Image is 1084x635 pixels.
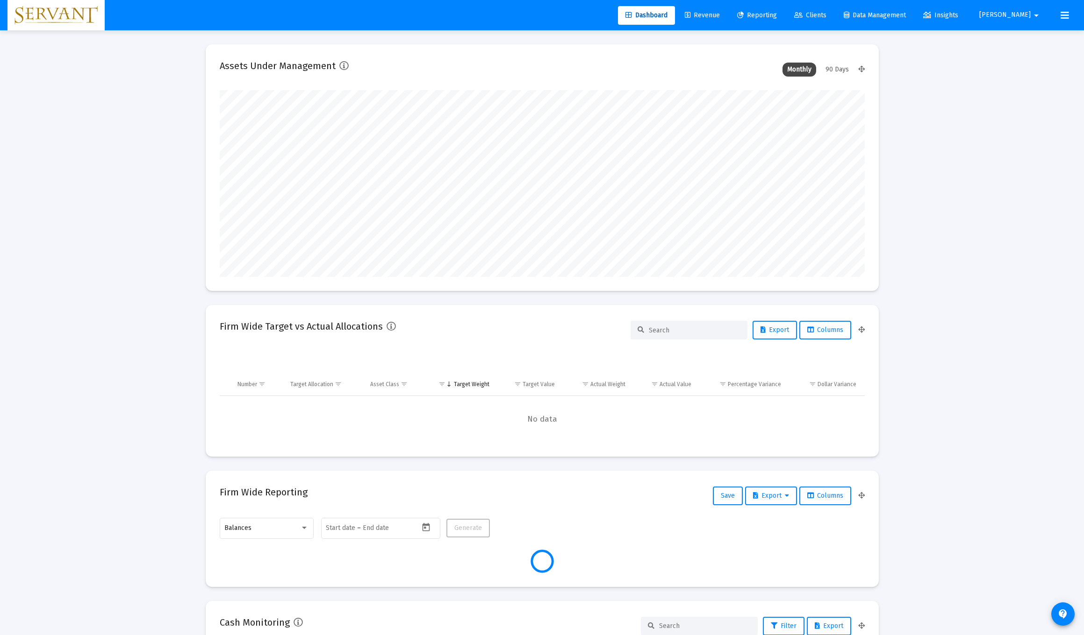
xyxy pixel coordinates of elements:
div: Data grid [220,351,865,443]
span: Revenue [685,11,720,19]
h2: Cash Monitoring [220,615,290,630]
button: Save [713,487,743,505]
span: Reporting [737,11,777,19]
span: Export [761,326,789,334]
h2: Firm Wide Reporting [220,485,308,500]
span: Clients [794,11,826,19]
td: Column Target Weight [426,373,496,395]
span: – [357,524,361,532]
img: Dashboard [14,6,98,25]
span: Export [753,492,789,500]
a: Revenue [677,6,727,25]
a: Reporting [730,6,784,25]
span: Dashboard [625,11,668,19]
a: Insights [916,6,966,25]
span: Show filter options for column 'Dollar Variance' [809,381,816,388]
span: [PERSON_NAME] [979,11,1031,19]
span: Show filter options for column 'Target Allocation' [335,381,342,388]
input: Start date [326,524,355,532]
span: Columns [807,326,843,334]
td: Column Number [231,373,284,395]
h2: Assets Under Management [220,58,336,73]
div: Asset Class [370,381,399,388]
td: Column Dollar Variance [788,373,864,395]
div: Percentage Variance [728,381,781,388]
div: 90 Days [821,63,854,77]
span: Show filter options for column 'Target Weight' [438,381,445,388]
button: Generate [446,519,490,537]
button: Columns [799,321,851,339]
span: No data [220,414,865,424]
button: Open calendar [419,521,433,534]
input: End date [363,524,408,532]
span: Show filter options for column 'Actual Value' [651,381,658,388]
a: Clients [787,6,834,25]
div: Target Value [523,381,555,388]
span: Balances [224,524,251,532]
td: Column Target Allocation [284,373,364,395]
span: Show filter options for column 'Number' [258,381,266,388]
button: Columns [799,487,851,505]
div: Monthly [782,63,816,77]
input: Search [649,326,740,334]
h2: Firm Wide Target vs Actual Allocations [220,319,383,334]
span: Insights [923,11,958,19]
span: Save [721,492,735,500]
span: Filter [771,622,797,630]
mat-icon: contact_support [1057,608,1069,620]
span: Show filter options for column 'Actual Weight' [582,381,589,388]
div: Number [237,381,257,388]
td: Column Actual Value [632,373,698,395]
div: Dollar Variance [818,381,856,388]
div: Actual Weight [590,381,625,388]
button: [PERSON_NAME] [968,6,1053,24]
button: Export [745,487,797,505]
td: Column Asset Class [364,373,426,395]
span: Show filter options for column 'Percentage Variance' [719,381,726,388]
span: Show filter options for column 'Target Value' [514,381,521,388]
a: Dashboard [618,6,675,25]
input: Search [659,622,751,630]
span: Export [815,622,843,630]
button: Export [753,321,797,339]
td: Column Percentage Variance [698,373,788,395]
span: Generate [454,524,482,532]
td: Column Target Value [496,373,562,395]
span: Show filter options for column 'Asset Class' [401,381,408,388]
td: Column Actual Weight [561,373,632,395]
span: Columns [807,492,843,500]
div: Target Allocation [290,381,333,388]
span: Data Management [844,11,906,19]
a: Data Management [836,6,913,25]
div: Actual Value [660,381,691,388]
mat-icon: arrow_drop_down [1031,6,1042,25]
div: Target Weight [454,381,489,388]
